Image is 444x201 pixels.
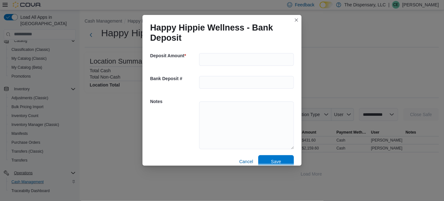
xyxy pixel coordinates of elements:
[150,49,198,62] h5: Deposit Amount
[150,23,289,43] h1: Happy Hippie Wellness - Bank Deposit
[293,16,300,24] button: Closes this modal window
[150,72,198,85] h5: Bank Deposit #
[237,155,256,168] button: Cancel
[239,158,253,165] span: Cancel
[258,155,294,168] button: Save
[271,158,281,165] span: Save
[150,95,198,108] h5: Notes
